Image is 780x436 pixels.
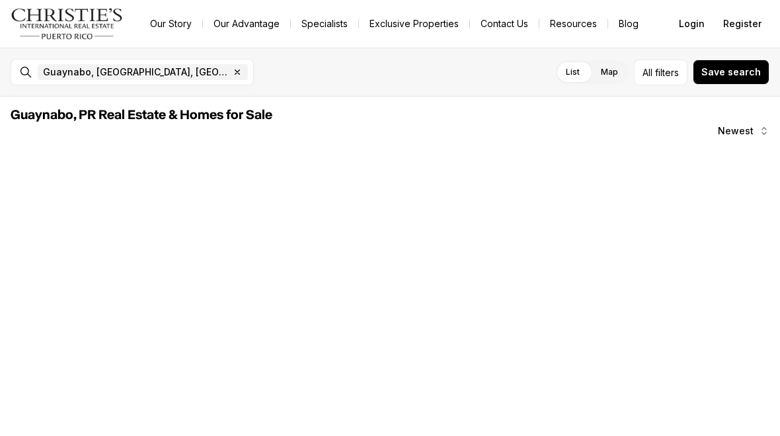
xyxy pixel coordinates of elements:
a: Exclusive Properties [359,15,469,33]
span: Newest [718,126,754,136]
img: logo [11,8,124,40]
a: Our Story [139,15,202,33]
button: Contact Us [470,15,539,33]
span: Login [679,19,705,29]
span: filters [655,65,679,79]
a: Specialists [291,15,358,33]
span: Register [723,19,761,29]
span: Guaynabo, PR Real Estate & Homes for Sale [11,109,272,122]
span: Save search [701,67,761,77]
label: List [555,60,590,84]
button: Allfilters [634,60,687,85]
a: Blog [608,15,649,33]
button: Save search [693,60,769,85]
button: Login [671,11,713,37]
label: Map [590,60,629,84]
button: Register [715,11,769,37]
a: Our Advantage [203,15,290,33]
span: Guaynabo, [GEOGRAPHIC_DATA], [GEOGRAPHIC_DATA] [43,67,229,77]
a: Resources [539,15,607,33]
span: All [643,65,652,79]
button: Newest [710,118,777,144]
